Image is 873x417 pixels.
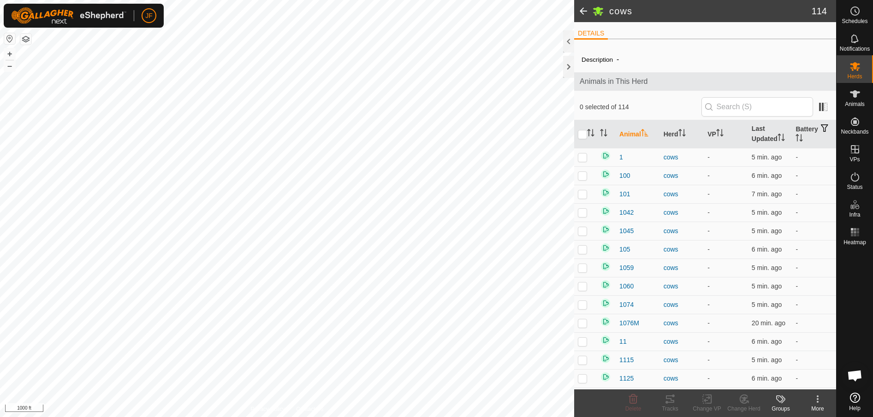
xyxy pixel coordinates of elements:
[752,338,782,345] span: Oct 5, 2025, 7:07 PM
[619,171,630,181] span: 100
[752,172,782,179] span: Oct 5, 2025, 7:07 PM
[752,264,782,271] span: Oct 5, 2025, 7:07 PM
[600,242,611,253] img: returning on
[600,206,611,217] img: returning on
[600,279,611,290] img: returning on
[792,120,836,148] th: Battery
[752,153,782,161] span: Oct 5, 2025, 7:07 PM
[752,282,782,290] span: Oct 5, 2025, 7:07 PM
[812,4,827,18] span: 114
[4,48,15,59] button: +
[792,166,836,185] td: -
[619,282,634,291] span: 1060
[619,263,634,273] span: 1059
[689,405,725,413] div: Change VP
[707,172,710,179] app-display-virtual-paddock-transition: -
[799,405,836,413] div: More
[619,337,627,347] span: 11
[619,355,634,365] span: 1115
[664,263,701,273] div: cows
[251,405,285,413] a: Privacy Policy
[752,375,782,382] span: Oct 5, 2025, 7:06 PM
[664,355,701,365] div: cows
[707,338,710,345] app-display-virtual-paddock-transition: -
[664,226,701,236] div: cows
[837,389,873,415] a: Help
[847,184,862,190] span: Status
[752,246,782,253] span: Oct 5, 2025, 7:06 PM
[792,295,836,314] td: -
[707,153,710,161] app-display-virtual-paddock-transition: -
[600,298,611,309] img: returning on
[752,209,782,216] span: Oct 5, 2025, 7:07 PM
[792,185,836,203] td: -
[587,130,594,138] p-sorticon: Activate to sort
[792,388,836,406] td: -
[582,56,613,63] label: Description
[849,157,860,162] span: VPs
[660,120,704,148] th: Herd
[613,52,623,67] span: -
[296,405,323,413] a: Contact Us
[664,300,701,310] div: cows
[664,171,701,181] div: cows
[664,153,701,162] div: cows
[619,245,630,254] span: 105
[843,240,866,245] span: Heatmap
[619,189,630,199] span: 101
[707,301,710,308] app-display-virtual-paddock-transition: -
[664,374,701,383] div: cows
[707,264,710,271] app-display-virtual-paddock-transition: -
[600,371,611,382] img: returning on
[792,203,836,222] td: -
[707,356,710,364] app-display-virtual-paddock-transition: -
[600,169,611,180] img: returning on
[748,120,792,148] th: Last Updated
[678,130,686,138] p-sorticon: Activate to sort
[664,282,701,291] div: cows
[778,135,785,142] p-sorticon: Activate to sort
[580,76,831,87] span: Animals in This Herd
[752,301,782,308] span: Oct 5, 2025, 7:07 PM
[841,129,868,135] span: Neckbands
[664,208,701,217] div: cows
[616,120,660,148] th: Animal
[847,74,862,79] span: Herds
[842,18,867,24] span: Schedules
[716,130,724,138] p-sorticon: Activate to sort
[792,351,836,369] td: -
[707,209,710,216] app-display-virtual-paddock-transition: -
[664,245,701,254] div: cows
[792,222,836,240] td: -
[609,6,812,17] h2: cows
[792,258,836,277] td: -
[849,212,860,217] span: Infra
[574,29,608,40] li: DETAILS
[600,130,607,138] p-sorticon: Activate to sort
[11,7,126,24] img: Gallagher Logo
[664,318,701,328] div: cows
[4,60,15,71] button: –
[619,208,634,217] span: 1042
[600,335,611,346] img: returning on
[707,246,710,253] app-display-virtual-paddock-transition: -
[600,224,611,235] img: returning on
[707,319,710,327] app-display-virtual-paddock-transition: -
[707,375,710,382] app-display-virtual-paddock-transition: -
[752,319,785,327] span: Oct 5, 2025, 6:53 PM
[707,227,710,235] app-display-virtual-paddock-transition: -
[600,353,611,364] img: returning on
[580,102,701,112] span: 0 selected of 114
[701,97,813,117] input: Search (S)
[600,261,611,272] img: returning on
[752,227,782,235] span: Oct 5, 2025, 7:08 PM
[792,369,836,388] td: -
[641,130,648,138] p-sorticon: Activate to sort
[707,190,710,198] app-display-virtual-paddock-transition: -
[707,282,710,290] app-display-virtual-paddock-transition: -
[752,356,782,364] span: Oct 5, 2025, 7:08 PM
[4,33,15,44] button: Reset Map
[792,148,836,166] td: -
[664,337,701,347] div: cows
[762,405,799,413] div: Groups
